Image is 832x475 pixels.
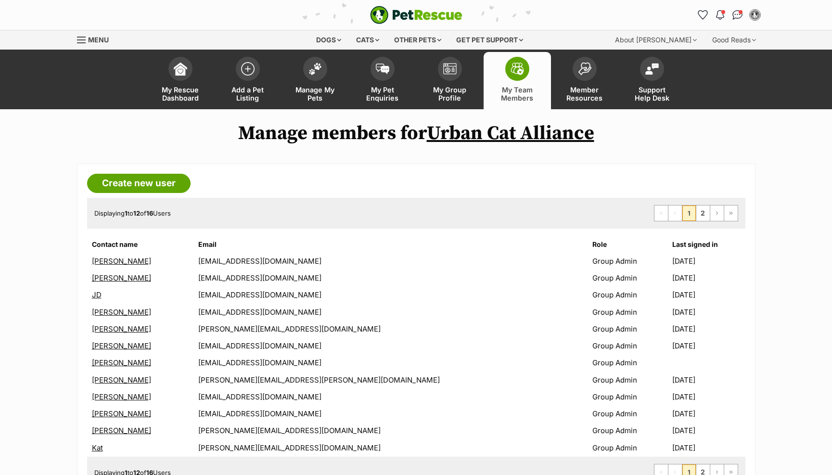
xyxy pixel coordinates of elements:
img: team-members-icon-5396bd8760b3fe7c0b43da4ab00e1e3bb1a5d9ba89233759b79545d2d3fc5d0d.svg [511,63,524,75]
div: Dogs [309,30,348,50]
td: Group Admin [589,304,671,320]
span: First page [654,205,668,221]
td: Group Admin [589,338,671,354]
td: Group Admin [589,406,671,422]
img: logo-e224e6f780fb5917bec1dbf3a21bbac754714ae5b6737aabdf751b685950b380.svg [370,6,462,24]
span: My Group Profile [428,86,472,102]
img: group-profile-icon-3fa3cf56718a62981997c0bc7e787c4b2cf8bcc04b72c1350f741eb67cf2f40e.svg [443,63,457,75]
td: Group Admin [589,321,671,337]
a: Support Help Desk [618,52,686,109]
button: My account [747,7,763,23]
a: My Group Profile [416,52,484,109]
img: add-pet-listing-icon-0afa8454b4691262ce3f59096e99ab1cd57d4a30225e0717b998d2c9b9846f56.svg [241,62,255,76]
strong: 1 [125,209,128,217]
td: [EMAIL_ADDRESS][DOMAIN_NAME] [194,270,588,286]
a: Add a Pet Listing [214,52,282,109]
a: [PERSON_NAME] [92,358,151,367]
a: My Rescue Dashboard [147,52,214,109]
td: [DATE] [672,372,744,388]
img: notifications-46538b983faf8c2785f20acdc204bb7945ddae34d4c08c2a6579f10ce5e182be.svg [716,10,724,20]
span: Page 1 [682,205,696,221]
span: Member Resources [563,86,606,102]
a: [PERSON_NAME] [92,409,151,418]
td: [PERSON_NAME][EMAIL_ADDRESS][PERSON_NAME][DOMAIN_NAME] [194,372,588,388]
ul: Account quick links [695,7,763,23]
a: Urban Cat Alliance [427,121,594,145]
a: Conversations [730,7,745,23]
th: Contact name [88,237,193,252]
div: Other pets [387,30,448,50]
span: Manage My Pets [294,86,337,102]
td: [DATE] [672,406,744,422]
img: dashboard-icon-eb2f2d2d3e046f16d808141f083e7271f6b2e854fb5c12c21221c1fb7104beca.svg [174,62,187,76]
a: [PERSON_NAME] [92,392,151,401]
a: Kat [92,443,103,452]
span: Displaying to of Users [94,209,171,217]
td: [DATE] [672,321,744,337]
td: [EMAIL_ADDRESS][DOMAIN_NAME] [194,338,588,354]
th: Last signed in [672,237,744,252]
span: My Pet Enquiries [361,86,404,102]
td: [DATE] [672,440,744,456]
td: [EMAIL_ADDRESS][DOMAIN_NAME] [194,355,588,371]
a: Next page [710,205,724,221]
button: Notifications [713,7,728,23]
td: Group Admin [589,355,671,371]
div: Get pet support [449,30,530,50]
td: Group Admin [589,440,671,456]
td: Group Admin [589,287,671,303]
td: Group Admin [589,389,671,405]
a: Page 2 [696,205,710,221]
a: [PERSON_NAME] [92,341,151,350]
img: pet-enquiries-icon-7e3ad2cf08bfb03b45e93fb7055b45f3efa6380592205ae92323e6603595dc1f.svg [376,64,389,74]
a: [PERSON_NAME] [92,375,151,385]
td: [EMAIL_ADDRESS][DOMAIN_NAME] [194,304,588,320]
th: Role [589,237,671,252]
span: Previous page [668,205,682,221]
td: [DATE] [672,389,744,405]
td: [DATE] [672,304,744,320]
div: About [PERSON_NAME] [608,30,704,50]
span: My Team Members [496,86,539,102]
a: JD [92,290,102,299]
td: [EMAIL_ADDRESS][DOMAIN_NAME] [194,253,588,269]
td: [PERSON_NAME][EMAIL_ADDRESS][DOMAIN_NAME] [194,321,588,337]
td: [DATE] [672,253,744,269]
td: [PERSON_NAME][EMAIL_ADDRESS][DOMAIN_NAME] [194,423,588,438]
a: [PERSON_NAME] [92,426,151,435]
strong: 16 [146,209,153,217]
a: Member Resources [551,52,618,109]
td: Group Admin [589,253,671,269]
a: [PERSON_NAME] [92,324,151,334]
th: Email [194,237,588,252]
img: manage-my-pets-icon-02211641906a0b7f246fdf0571729dbe1e7629f14944591b6c1af311fb30b64b.svg [308,63,322,75]
div: Good Reads [705,30,763,50]
td: [EMAIL_ADDRESS][DOMAIN_NAME] [194,406,588,422]
img: chat-41dd97257d64d25036548639549fe6c8038ab92f7586957e7f3b1b290dea8141.svg [732,10,742,20]
td: Group Admin [589,372,671,388]
strong: 12 [133,209,140,217]
span: My Rescue Dashboard [159,86,202,102]
a: Last page [724,205,738,221]
td: Group Admin [589,270,671,286]
a: Menu [77,30,115,48]
td: [DATE] [672,423,744,438]
a: Manage My Pets [282,52,349,109]
a: Favourites [695,7,711,23]
td: [PERSON_NAME][EMAIL_ADDRESS][DOMAIN_NAME] [194,440,588,456]
td: [DATE] [672,270,744,286]
td: [EMAIL_ADDRESS][DOMAIN_NAME] [194,389,588,405]
img: Eve Waugh profile pic [750,10,760,20]
td: Group Admin [589,423,671,438]
a: [PERSON_NAME] [92,257,151,266]
a: Create new user [87,174,191,193]
div: Cats [349,30,386,50]
span: Menu [88,36,109,44]
td: [EMAIL_ADDRESS][DOMAIN_NAME] [194,287,588,303]
span: Add a Pet Listing [226,86,269,102]
a: [PERSON_NAME] [92,273,151,282]
nav: Pagination [654,205,738,221]
img: help-desk-icon-fdf02630f3aa405de69fd3d07c3f3aa587a6932b1a1747fa1d2bba05be0121f9.svg [645,63,659,75]
td: [DATE] [672,287,744,303]
a: PetRescue [370,6,462,24]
